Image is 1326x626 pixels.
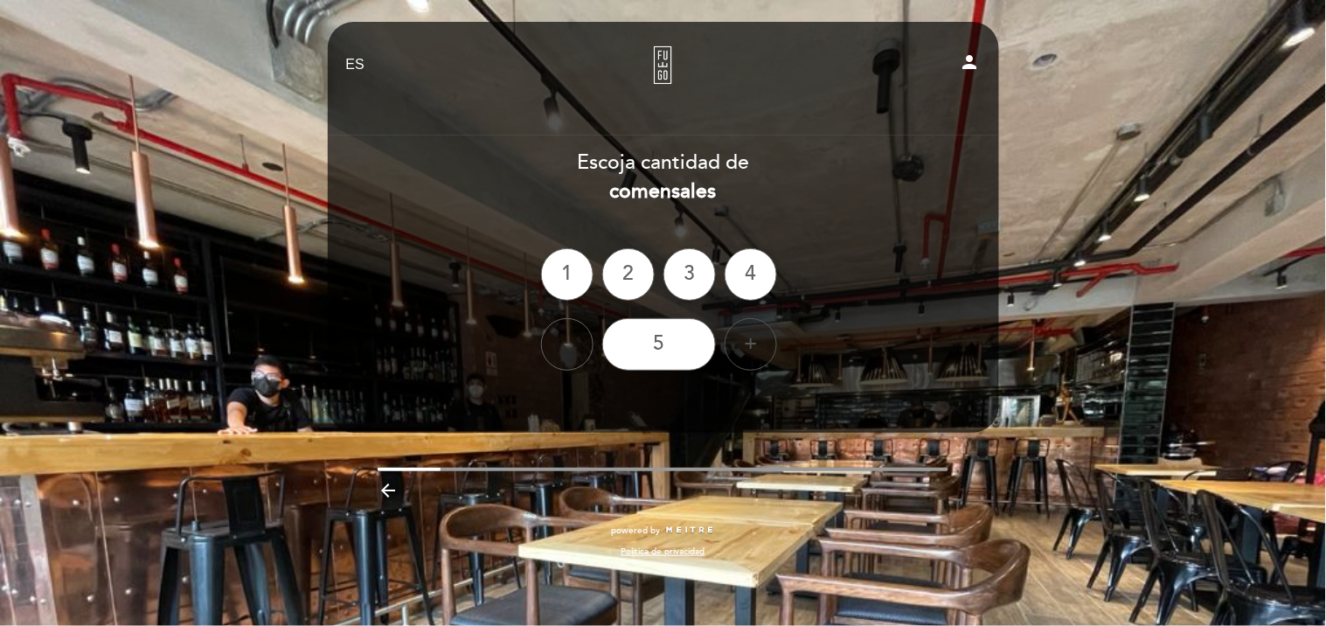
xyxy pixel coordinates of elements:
div: 5 [602,318,716,371]
i: person [960,52,981,73]
div: + [725,318,777,371]
div: - [541,318,594,371]
i: arrow_backward [378,480,399,501]
a: Fuego [554,41,773,89]
b: comensales [610,179,717,204]
div: 1 [541,248,594,301]
div: Escoja cantidad de [327,149,1000,206]
img: MEITRE [665,526,715,535]
div: 4 [725,248,777,301]
button: person [960,52,981,79]
div: 3 [663,248,716,301]
a: Política de privacidad [621,546,705,558]
div: 2 [602,248,655,301]
span: powered by [612,525,661,537]
a: powered by [612,525,715,537]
